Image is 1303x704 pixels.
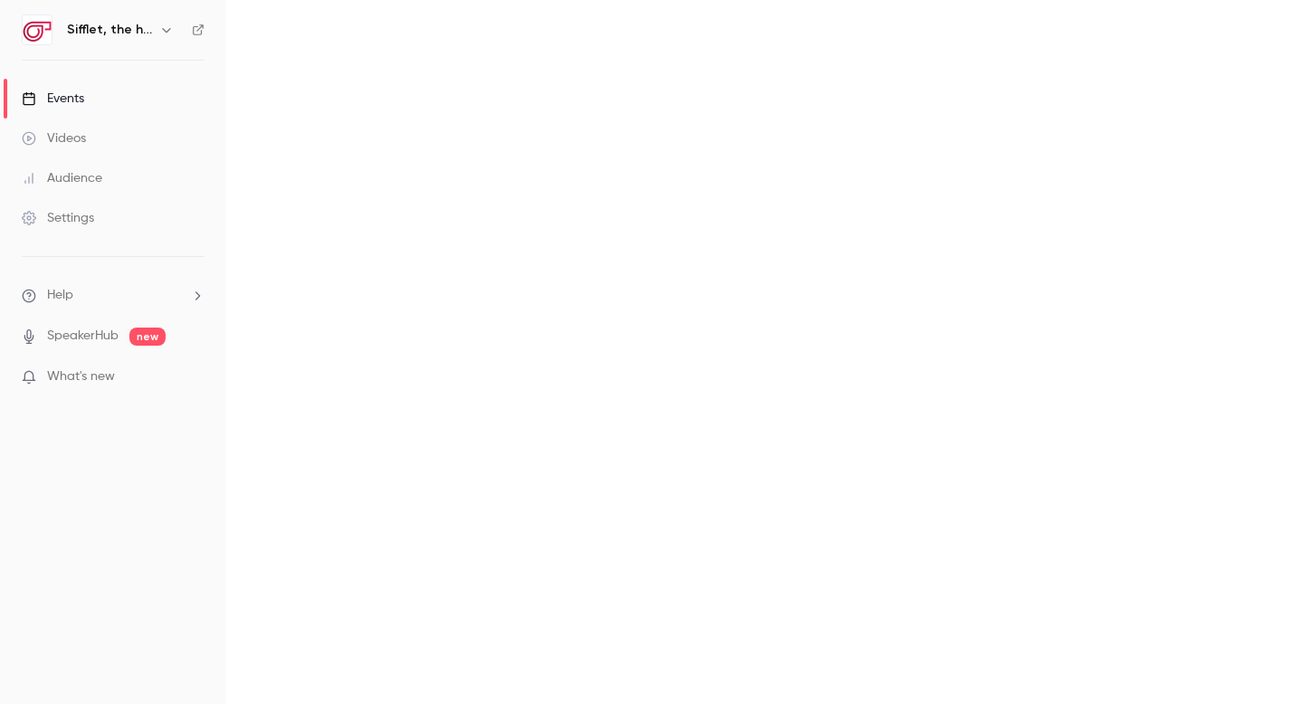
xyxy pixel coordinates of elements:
[22,169,102,187] div: Audience
[47,367,115,386] span: What's new
[22,90,84,108] div: Events
[23,15,52,44] img: Sifflet, the holistic data observability platform
[47,327,119,346] a: SpeakerHub
[22,209,94,227] div: Settings
[22,286,204,305] li: help-dropdown-opener
[47,286,73,305] span: Help
[22,129,86,147] div: Videos
[129,328,166,346] span: new
[67,21,152,39] h6: Sifflet, the holistic data observability platform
